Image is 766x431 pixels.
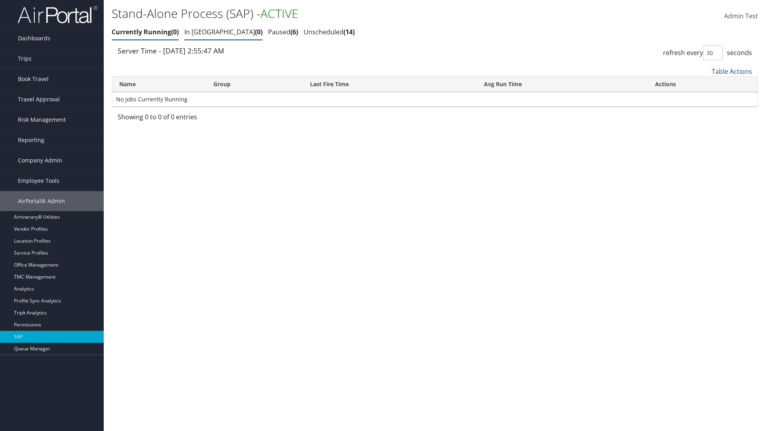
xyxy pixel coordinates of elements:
[712,67,752,76] a: Table Actions
[663,48,703,57] span: refresh every
[477,77,648,92] th: Avg Run Time: activate to sort column ascending
[18,89,60,109] span: Travel Approval
[18,130,44,150] span: Reporting
[727,48,752,57] span: seconds
[112,92,758,107] td: No Jobs Currently Running
[648,77,758,92] th: Actions
[184,28,263,36] a: In [GEOGRAPHIC_DATA]0
[206,77,303,92] th: Group: activate to sort column ascending
[303,77,477,92] th: Last Fire Time: activate to sort column ascending
[112,77,206,92] th: Name: activate to sort column ascending
[724,12,758,20] span: Admin Test
[18,150,62,170] span: Company Admin
[18,69,49,89] span: Book Travel
[255,28,263,36] span: 0
[112,28,179,36] a: Currently Running0
[18,49,32,69] span: Trips
[304,28,355,36] a: Unscheduled14
[261,5,298,22] span: ACTIVE
[118,112,267,126] div: Showing 0 to 0 of 0 entries
[118,45,429,56] div: Server Time - [DATE] 2:55:47 AM
[344,28,355,36] span: 14
[268,28,298,36] a: Paused6
[18,171,59,191] span: Employee Tools
[18,110,66,130] span: Risk Management
[18,28,50,48] span: Dashboards
[18,5,97,24] img: airportal-logo.png
[112,5,543,22] h1: Stand-Alone Process (SAP) -
[18,191,65,211] span: AirPortal® Admin
[724,4,758,29] a: Admin Test
[171,28,179,36] span: 0
[290,28,298,36] span: 6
